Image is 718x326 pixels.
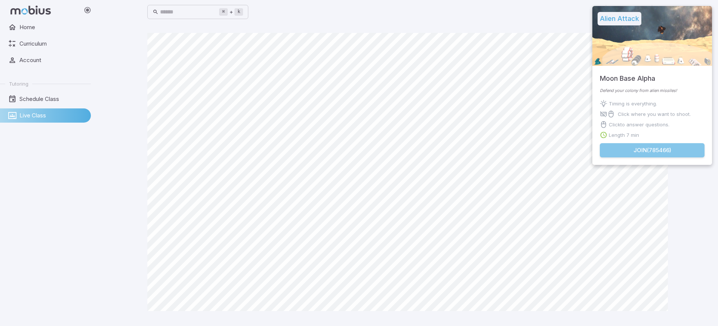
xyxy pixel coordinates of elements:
p: Defend your colony from alien missiles! [600,87,705,94]
kbd: ⌘ [219,8,228,16]
button: Report an Issue [622,5,636,19]
span: Schedule Class [19,95,86,103]
p: Click where you want to shoot. [618,110,691,118]
button: Join(785466) [600,143,705,157]
span: Tutoring [9,80,28,87]
span: Curriculum [19,40,86,48]
span: Home [19,23,86,31]
p: Timing is everything. [609,100,657,107]
h5: Alien Attack [598,12,641,25]
button: Fullscreen Game [608,5,622,19]
kbd: k [234,8,243,16]
p: Length 7 min [609,131,639,139]
h5: Moon Base Alpha [600,66,655,84]
button: Start Drawing on Questions [636,5,650,19]
div: + [219,7,243,16]
button: Join in Zoom Client [590,5,604,19]
span: Account [19,56,86,64]
span: Live Class [19,111,86,120]
p: Click to answer questions. [609,121,669,128]
div: Join Activity [592,6,712,165]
